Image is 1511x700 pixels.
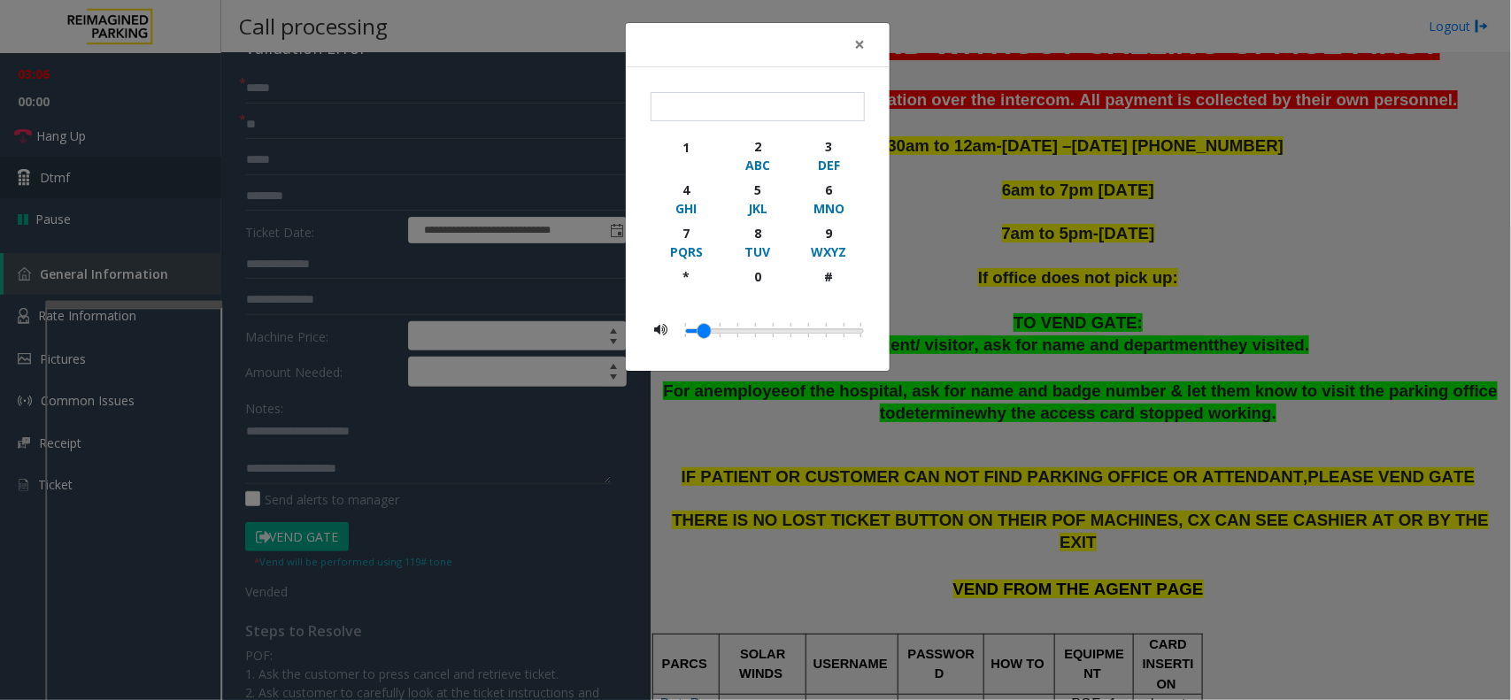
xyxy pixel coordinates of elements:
div: 1 [662,138,711,157]
li: 0.2 [747,319,765,342]
li: 0.35 [800,319,818,342]
li: 0.45 [836,319,853,342]
div: 8 [733,224,782,242]
div: DEF [805,156,853,174]
button: 2ABC [721,134,793,177]
div: TUV [733,242,782,261]
li: 0.25 [765,319,782,342]
li: 0.1 [712,319,729,342]
li: 0.4 [818,319,836,342]
button: 1 [651,134,722,177]
div: # [805,267,853,286]
button: 8TUV [721,220,793,264]
button: 4GHI [651,177,722,220]
div: MNO [805,199,853,218]
button: 0 [721,264,793,305]
li: 0.3 [782,319,800,342]
button: 9WXYZ [793,220,865,264]
button: 3DEF [793,134,865,177]
button: 6MNO [793,177,865,220]
button: # [793,264,865,305]
li: 0.15 [729,319,747,342]
div: 4 [662,181,711,199]
div: 3 [805,137,853,156]
div: 0 [733,267,782,286]
div: PQRS [662,242,711,261]
div: 2 [733,137,782,156]
div: WXYZ [805,242,853,261]
div: 9 [805,224,853,242]
div: GHI [662,199,711,218]
div: 5 [733,181,782,199]
li: 0.5 [853,319,861,342]
div: 6 [805,181,853,199]
button: 7PQRS [651,220,722,264]
li: 0.05 [694,319,712,342]
button: Close [842,23,877,66]
div: ABC [733,156,782,174]
div: 7 [662,224,711,242]
a: Drag [698,324,711,338]
span: × [854,32,865,57]
button: 5JKL [721,177,793,220]
div: JKL [733,199,782,218]
li: 0 [685,319,694,342]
